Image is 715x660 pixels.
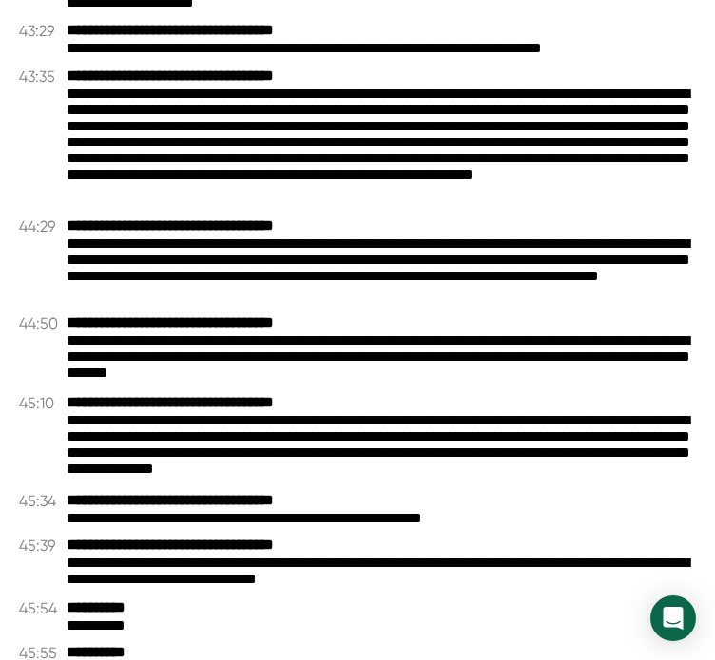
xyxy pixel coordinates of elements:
[19,394,62,412] span: 45:10
[19,314,62,332] span: 44:50
[19,22,62,40] span: 43:29
[19,537,62,555] span: 45:39
[650,595,696,641] div: Open Intercom Messenger
[19,67,62,85] span: 43:35
[19,217,62,236] span: 44:29
[19,599,62,617] span: 45:54
[19,492,62,510] span: 45:34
